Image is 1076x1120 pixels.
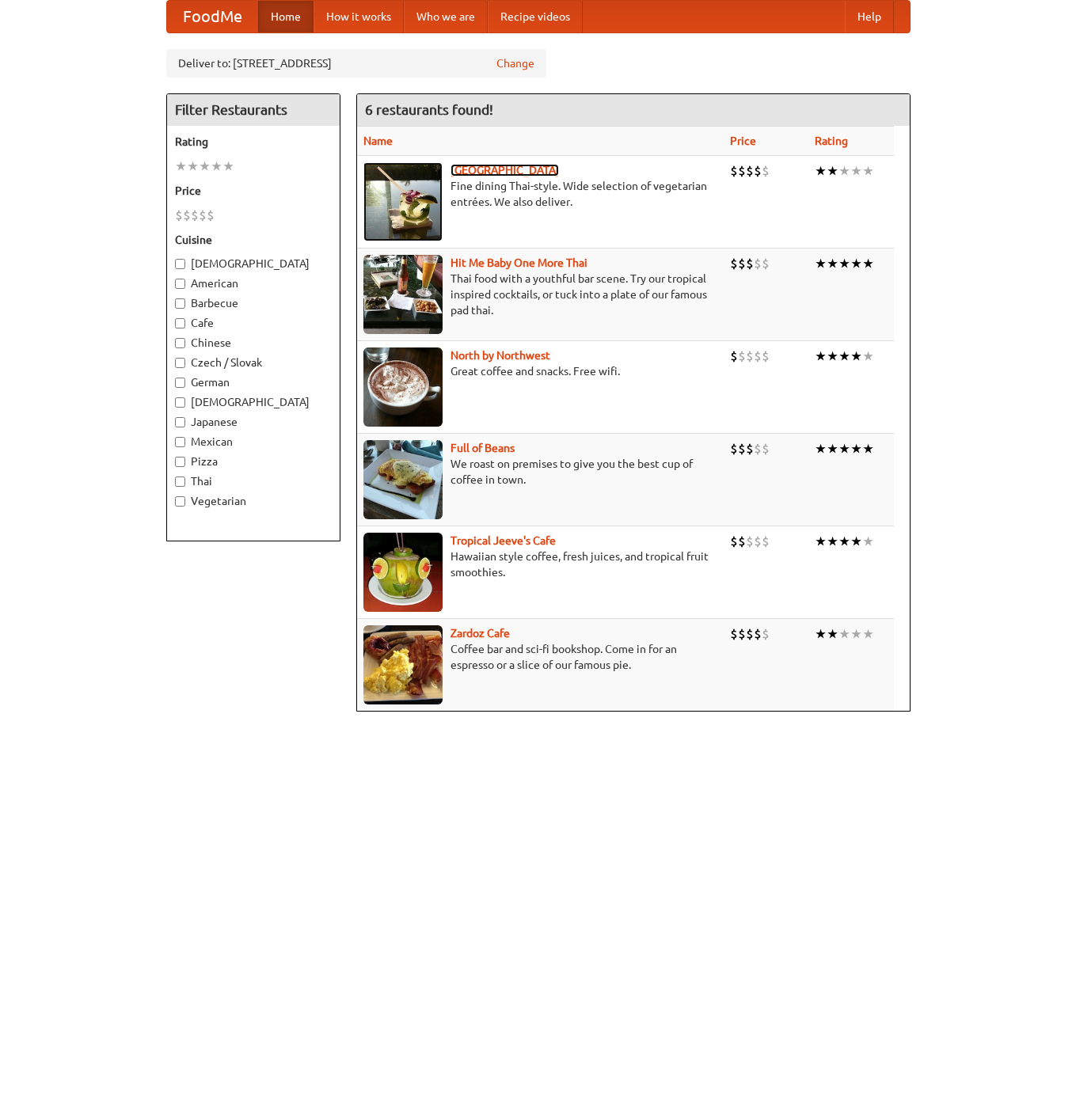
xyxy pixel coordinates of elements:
[746,347,754,365] li: $
[175,256,332,271] label: [DEMOGRAPHIC_DATA]
[496,55,534,71] a: Change
[175,417,185,427] input: Japanese
[746,625,754,643] li: $
[738,347,746,365] li: $
[746,255,754,272] li: $
[850,440,862,457] li: ★
[850,162,862,180] li: ★
[451,534,556,547] a: Tropical Jeeve's Cafe
[862,440,874,457] li: ★
[730,440,738,457] li: $
[175,454,332,469] label: Pizza
[862,625,874,643] li: ★
[754,255,762,272] li: $
[175,295,332,311] label: Barbecue
[850,625,862,643] li: ★
[815,162,827,180] li: ★
[451,256,587,269] a: Hit Me Baby One More Thai
[167,1,258,32] a: FoodMe
[738,162,746,180] li: $
[754,440,762,457] li: $
[815,440,827,457] li: ★
[175,298,185,309] input: Barbecue
[738,440,746,457] li: $
[363,440,443,519] img: beans.jpg
[451,349,550,362] a: North by Northwest
[862,162,874,180] li: ★
[207,207,215,224] li: $
[838,255,850,272] li: ★
[838,440,850,457] li: ★
[730,162,738,180] li: $
[762,162,770,180] li: $
[363,549,718,580] p: Hawaiian style coffee, fresh juices, and tropical fruit smoothies.
[175,473,332,489] label: Thai
[827,255,838,272] li: ★
[451,442,515,454] b: Full of Beans
[175,394,332,410] label: [DEMOGRAPHIC_DATA]
[730,255,738,272] li: $
[175,158,187,175] li: ★
[363,625,443,704] img: zardoz.jpg
[175,374,332,390] label: German
[175,207,183,224] li: $
[815,255,827,272] li: ★
[175,279,185,289] input: American
[175,496,185,507] input: Vegetarian
[187,158,199,175] li: ★
[746,440,754,457] li: $
[199,207,207,224] li: $
[175,378,185,388] input: German
[838,347,850,365] li: ★
[738,533,746,550] li: $
[838,625,850,643] li: ★
[175,397,185,408] input: [DEMOGRAPHIC_DATA]
[754,625,762,643] li: $
[845,1,894,32] a: Help
[199,158,211,175] li: ★
[175,275,332,291] label: American
[363,347,443,427] img: north.jpg
[762,440,770,457] li: $
[363,178,718,210] p: Fine dining Thai-style. Wide selection of vegetarian entrées. We also deliver.
[451,164,559,177] a: [GEOGRAPHIC_DATA]
[862,347,874,365] li: ★
[815,533,827,550] li: ★
[754,347,762,365] li: $
[404,1,488,32] a: Who we are
[175,259,185,269] input: [DEMOGRAPHIC_DATA]
[730,135,756,147] a: Price
[746,162,754,180] li: $
[363,271,718,318] p: Thai food with a youthful bar scene. Try our tropical inspired cocktails, or tuck into a plate of...
[815,347,827,365] li: ★
[363,135,393,147] a: Name
[730,533,738,550] li: $
[175,476,185,487] input: Thai
[762,347,770,365] li: $
[222,158,234,175] li: ★
[363,255,443,334] img: babythai.jpg
[175,437,185,447] input: Mexican
[754,162,762,180] li: $
[850,255,862,272] li: ★
[258,1,314,32] a: Home
[175,493,332,509] label: Vegetarian
[175,414,332,430] label: Japanese
[738,625,746,643] li: $
[862,255,874,272] li: ★
[838,533,850,550] li: ★
[815,135,848,147] a: Rating
[488,1,583,32] a: Recipe videos
[730,347,738,365] li: $
[314,1,404,32] a: How it works
[363,456,718,488] p: We roast on premises to give you the best cup of coffee in town.
[838,162,850,180] li: ★
[175,338,185,348] input: Chinese
[827,440,838,457] li: ★
[175,358,185,368] input: Czech / Slovak
[730,625,738,643] li: $
[363,162,443,241] img: satay.jpg
[363,363,718,379] p: Great coffee and snacks. Free wifi.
